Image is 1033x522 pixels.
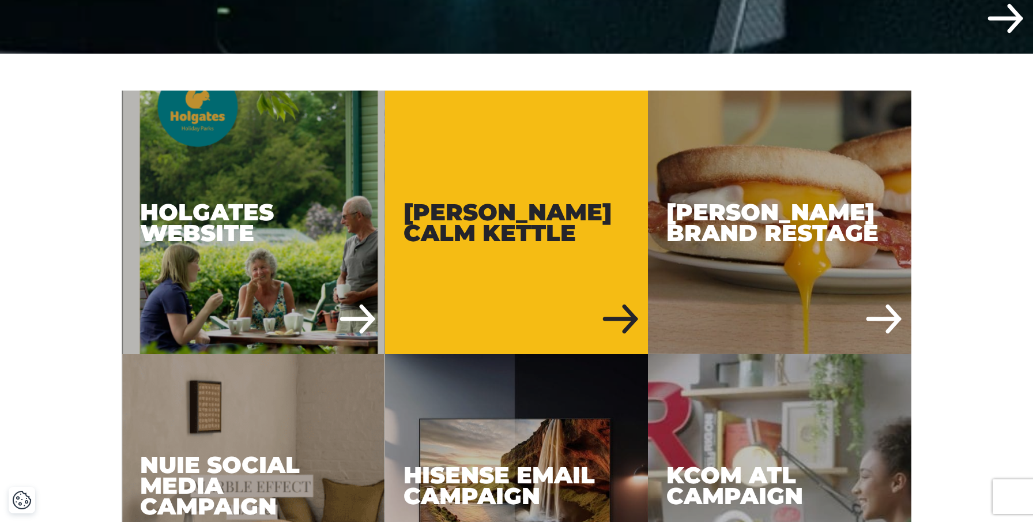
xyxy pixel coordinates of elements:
div: [PERSON_NAME] Brand Restage [648,91,911,354]
div: [PERSON_NAME] Calm Kettle [385,91,649,354]
a: Russell Hobbs Calm Kettle [PERSON_NAME] Calm Kettle [385,91,649,354]
div: Holgates Website [122,91,385,354]
button: Cookie Settings [12,490,32,510]
a: Holgates Website Holgates Website [122,91,385,354]
a: Russell Hobbs Brand Restage [PERSON_NAME] Brand Restage [648,91,911,354]
img: Revisit consent button [12,490,32,510]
